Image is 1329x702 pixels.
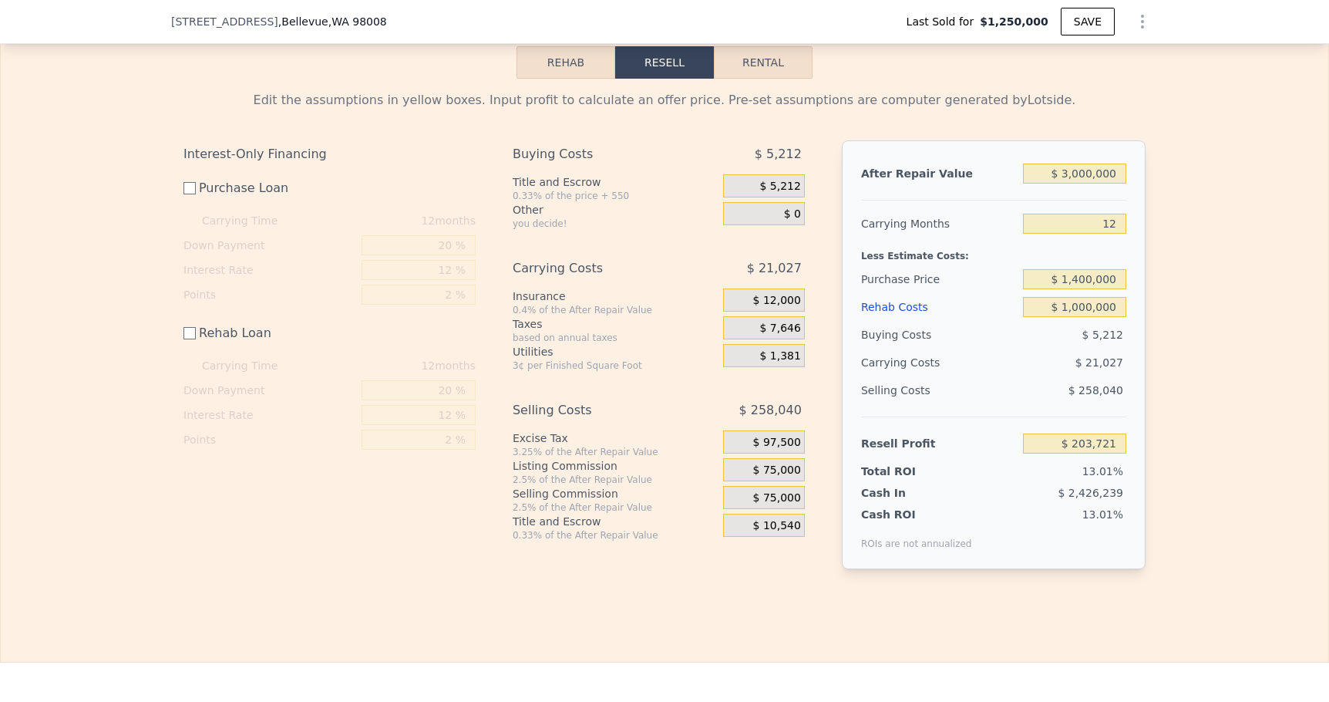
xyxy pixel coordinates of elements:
span: $ 5,212 [1082,329,1123,341]
span: $ 97,500 [753,436,801,450]
div: 0.33% of the price + 550 [513,190,717,202]
div: Purchase Price [861,265,1017,293]
span: $ 21,027 [747,255,802,282]
button: Resell [615,46,714,79]
span: $ 5,212 [755,140,802,168]
span: $ 75,000 [753,491,801,505]
div: 12 months [308,208,476,233]
span: Last Sold for [907,14,981,29]
div: 12 months [308,353,476,378]
div: Title and Escrow [513,174,717,190]
div: Interest Rate [183,403,355,427]
button: Rental [714,46,813,79]
div: Buying Costs [513,140,685,168]
div: you decide! [513,218,717,230]
div: Resell Profit [861,430,1017,457]
span: $ 12,000 [753,294,801,308]
div: Taxes [513,316,717,332]
div: Interest Rate [183,258,355,282]
span: $ 258,040 [1068,384,1123,397]
div: 3¢ per Finished Square Foot [513,359,717,372]
div: Selling Commission [513,486,717,501]
div: Carrying Time [202,208,302,233]
label: Purchase Loan [183,174,355,202]
span: $1,250,000 [980,14,1048,29]
span: , WA 98008 [328,15,387,28]
span: 13.01% [1082,465,1123,478]
div: Less Estimate Costs: [861,238,1126,265]
label: Rehab Loan [183,319,355,347]
span: 13.01% [1082,508,1123,521]
div: Points [183,427,355,452]
div: Rehab Costs [861,293,1017,321]
div: Carrying Time [202,353,302,378]
div: Cash ROI [861,507,972,522]
div: Down Payment [183,233,355,258]
span: [STREET_ADDRESS] [171,14,278,29]
input: Purchase Loan [183,182,196,194]
div: 2.5% of the After Repair Value [513,474,717,486]
button: Show Options [1127,6,1158,37]
div: Down Payment [183,378,355,403]
span: $ 0 [784,208,801,221]
div: Title and Escrow [513,514,717,529]
div: based on annual taxes [513,332,717,344]
button: Rehab [516,46,615,79]
div: 0.4% of the After Repair Value [513,304,717,316]
div: Interest-Only Financing [183,140,476,168]
span: $ 7,646 [759,322,800,336]
div: After Repair Value [861,160,1017,187]
span: $ 10,540 [753,519,801,533]
div: Listing Commission [513,458,717,474]
div: Selling Costs [513,397,685,424]
div: Insurance [513,289,717,304]
div: Other [513,202,717,218]
span: $ 1,381 [759,349,800,363]
div: 3.25% of the After Repair Value [513,446,717,458]
div: ROIs are not annualized [861,522,972,550]
div: Edit the assumptions in yellow boxes. Input profit to calculate an offer price. Pre-set assumptio... [183,91,1146,110]
input: Rehab Loan [183,327,196,339]
span: $ 5,212 [759,180,800,194]
div: Excise Tax [513,430,717,446]
div: 2.5% of the After Repair Value [513,501,717,514]
span: $ 21,027 [1075,356,1123,369]
div: Utilities [513,344,717,359]
button: SAVE [1061,8,1115,35]
span: $ 2,426,239 [1058,487,1123,499]
div: Selling Costs [861,376,1017,404]
span: $ 258,040 [739,397,801,424]
div: Cash In [861,485,957,501]
div: Buying Costs [861,321,1017,349]
div: Points [183,282,355,307]
div: Carrying Costs [861,349,957,376]
div: Carrying Months [861,210,1017,238]
span: $ 75,000 [753,464,801,478]
div: Total ROI [861,464,957,479]
div: Carrying Costs [513,255,685,282]
div: 0.33% of the After Repair Value [513,529,717,542]
span: , Bellevue [278,14,387,29]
